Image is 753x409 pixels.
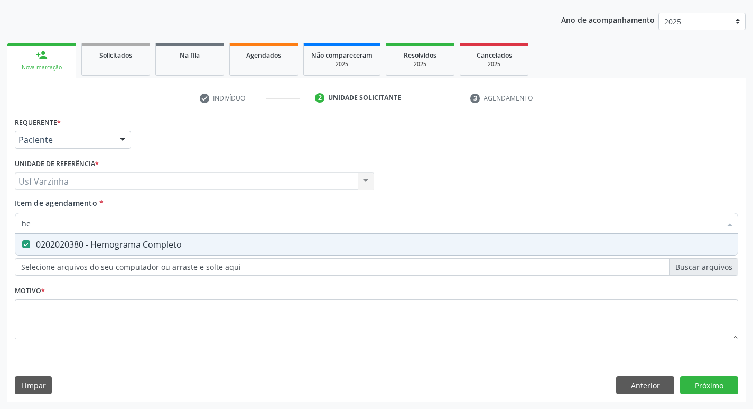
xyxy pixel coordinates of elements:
[15,63,69,71] div: Nova marcação
[561,13,655,26] p: Ano de acompanhamento
[404,51,436,60] span: Resolvidos
[22,213,721,234] input: Buscar por procedimentos
[36,49,48,61] div: person_add
[311,51,373,60] span: Não compareceram
[15,283,45,299] label: Motivo
[99,51,132,60] span: Solicitados
[477,51,512,60] span: Cancelados
[15,114,61,131] label: Requerente
[468,60,520,68] div: 2025
[616,376,674,394] button: Anterior
[315,93,324,103] div: 2
[15,198,97,208] span: Item de agendamento
[311,60,373,68] div: 2025
[22,240,731,249] div: 0202020380 - Hemograma Completo
[394,60,447,68] div: 2025
[246,51,281,60] span: Agendados
[18,134,109,145] span: Paciente
[328,93,401,103] div: Unidade solicitante
[15,156,99,172] label: Unidade de referência
[680,376,738,394] button: Próximo
[180,51,200,60] span: Na fila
